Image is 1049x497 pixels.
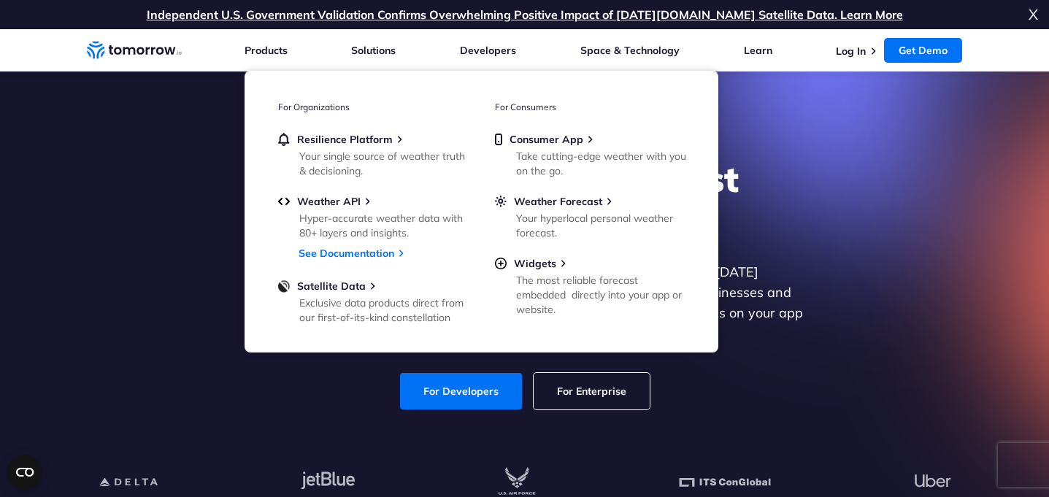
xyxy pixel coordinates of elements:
[299,296,469,325] div: Exclusive data products direct from our first-of-its-kind constellation
[278,280,290,293] img: satellite-data-menu.png
[495,257,507,270] img: plus-circle.svg
[147,7,903,22] a: Independent U.S. Government Validation Confirms Overwhelming Positive Impact of [DATE][DOMAIN_NAM...
[299,211,469,240] div: Hyper-accurate weather data with 80+ layers and insights.
[351,44,396,57] a: Solutions
[278,280,468,322] a: Satellite DataExclusive data products direct from our first-of-its-kind constellation
[299,149,469,178] div: Your single source of weather truth & decisioning.
[534,373,650,409] a: For Enterprise
[278,133,290,146] img: bell.svg
[495,195,507,208] img: sun.svg
[243,157,807,244] h1: Explore the World’s Best Weather API
[580,44,680,57] a: Space & Technology
[744,44,772,57] a: Learn
[299,247,394,260] a: See Documentation
[278,101,468,112] h3: For Organizations
[516,273,686,317] div: The most reliable forecast embedded directly into your app or website.
[278,195,290,208] img: api.svg
[87,39,182,61] a: Home link
[297,133,393,146] span: Resilience Platform
[884,38,962,63] a: Get Demo
[7,455,42,490] button: Open CMP widget
[495,133,502,146] img: mobile.svg
[245,44,288,57] a: Products
[495,195,685,237] a: Weather ForecastYour hyperlocal personal weather forecast.
[495,101,685,112] h3: For Consumers
[495,257,685,314] a: WidgetsThe most reliable forecast embedded directly into your app or website.
[495,133,685,175] a: Consumer AppTake cutting-edge weather with you on the go.
[514,195,602,208] span: Weather Forecast
[400,373,522,409] a: For Developers
[836,45,866,58] a: Log In
[278,195,468,237] a: Weather APIHyper-accurate weather data with 80+ layers and insights.
[297,280,366,293] span: Satellite Data
[460,44,516,57] a: Developers
[243,262,807,344] p: Get reliable and precise weather data through our free API. Count on [DATE][DOMAIN_NAME] for quic...
[510,133,583,146] span: Consumer App
[516,211,686,240] div: Your hyperlocal personal weather forecast.
[516,149,686,178] div: Take cutting-edge weather with you on the go.
[278,133,468,175] a: Resilience PlatformYour single source of weather truth & decisioning.
[297,195,361,208] span: Weather API
[514,257,556,270] span: Widgets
